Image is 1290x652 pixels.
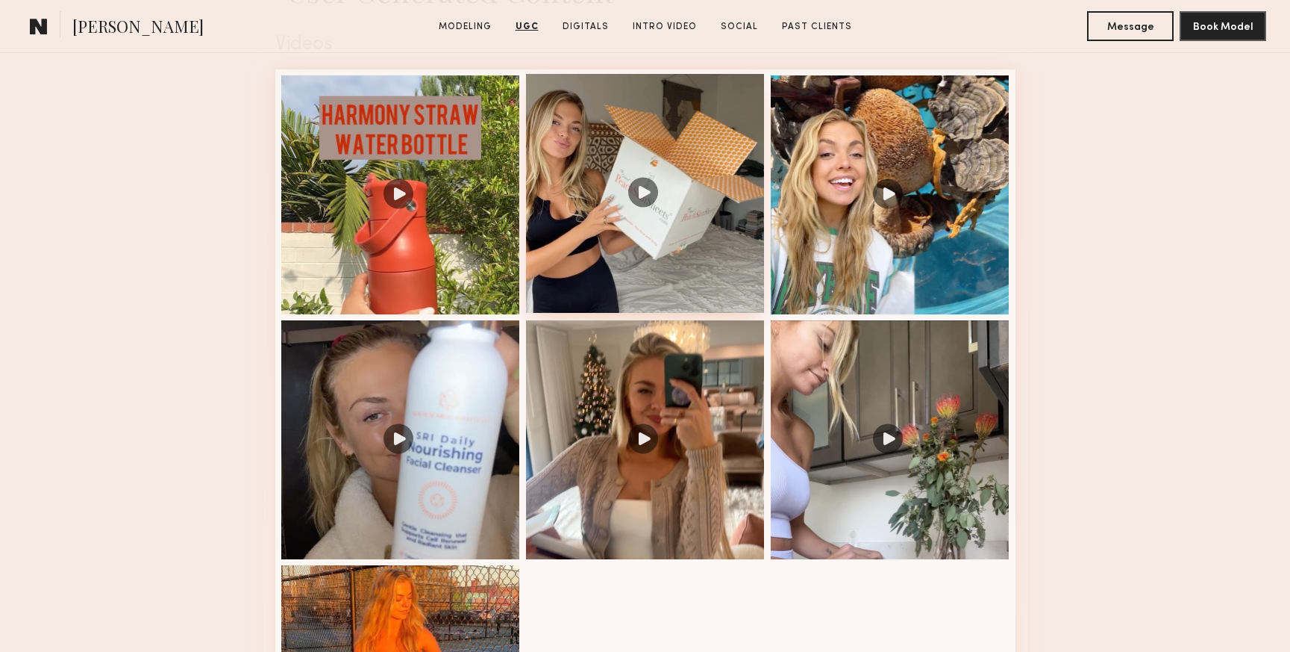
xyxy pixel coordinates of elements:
[776,20,858,34] a: Past Clients
[433,20,498,34] a: Modeling
[1180,19,1266,32] a: Book Model
[510,20,545,34] a: UGC
[627,20,703,34] a: Intro Video
[1087,11,1174,41] button: Message
[72,15,204,41] span: [PERSON_NAME]
[1180,11,1266,41] button: Book Model
[715,20,764,34] a: Social
[557,20,615,34] a: Digitals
